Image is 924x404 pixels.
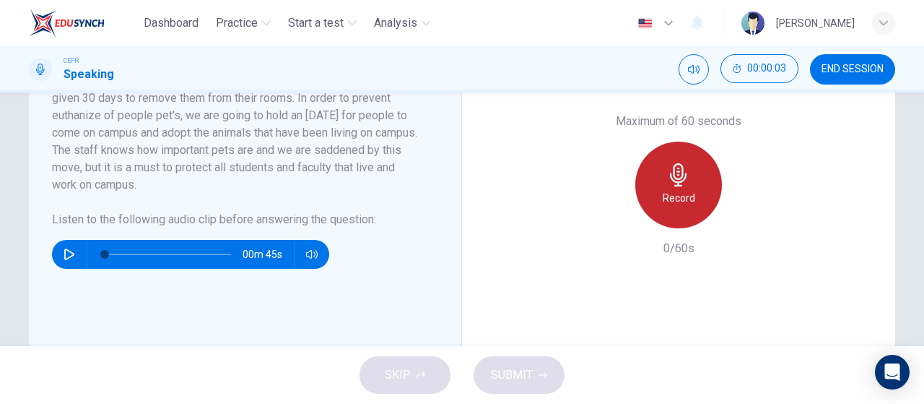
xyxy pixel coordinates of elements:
[875,355,910,390] div: Open Intercom Messenger
[144,14,199,32] span: Dashboard
[776,14,855,32] div: [PERSON_NAME]
[282,10,362,36] button: Start a test
[29,9,138,38] a: EduSynch logo
[810,54,895,85] button: END SESSION
[747,63,786,74] span: 00:00:03
[368,10,436,36] button: Analysis
[210,10,276,36] button: Practice
[138,10,204,36] button: Dashboard
[29,9,105,38] img: EduSynch logo
[663,240,694,257] h6: 0/60s
[720,54,798,83] button: 00:00:03
[243,240,294,269] span: 00m 45s
[64,56,79,66] span: CEFR
[64,66,114,83] h1: Speaking
[616,113,741,130] h6: Maximum of 60 seconds
[216,14,258,32] span: Practice
[288,14,344,32] span: Start a test
[636,18,654,29] img: en
[741,12,764,35] img: Profile picture
[52,211,421,228] h6: Listen to the following audio clip before answering the question :
[821,64,884,75] span: END SESSION
[374,14,417,32] span: Analysis
[663,189,695,207] h6: Record
[720,54,798,85] div: Hide
[679,54,709,85] div: Mute
[635,142,722,228] button: Record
